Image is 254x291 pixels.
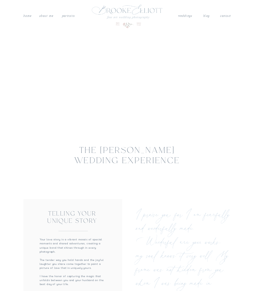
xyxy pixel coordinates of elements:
a: blog [203,13,209,19]
a: PORTRAITS [61,13,75,18]
p: I praise you, for I am fearfully and wonderfully made. Wonderful are your works; my soul knows it... [136,208,230,212]
p: Your love story is a vibrant mosaic of special moments and shared adventures, creating a unique b... [40,237,106,286]
a: Home [23,13,31,19]
a: contact [220,13,231,18]
h2: The [PERSON_NAME] wedding experience [72,146,182,154]
a: weddings [178,13,192,19]
a: About me [38,13,53,19]
h2: telling your unique story [40,210,105,228]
